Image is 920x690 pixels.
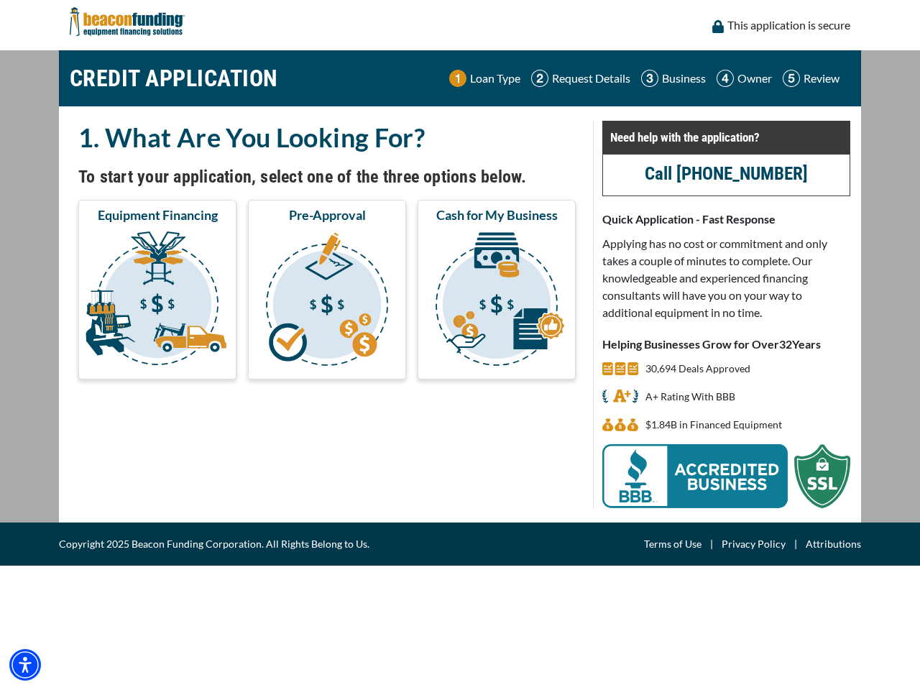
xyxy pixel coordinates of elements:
[737,70,772,87] p: Owner
[645,388,735,405] p: A+ Rating With BBB
[70,57,278,99] h1: CREDIT APPLICATION
[602,235,850,321] p: Applying has no cost or commitment and only takes a couple of minutes to complete. Our knowledgea...
[645,163,808,184] a: Call [PHONE_NUMBER]
[804,70,839,87] p: Review
[418,200,576,379] button: Cash for My Business
[783,70,800,87] img: Step 5
[552,70,630,87] p: Request Details
[470,70,520,87] p: Loan Type
[531,70,548,87] img: Step 2
[717,70,734,87] img: Step 4
[641,70,658,87] img: Step 3
[59,535,369,553] span: Copyright 2025 Beacon Funding Corporation. All Rights Belong to Us.
[722,535,786,553] a: Privacy Policy
[289,206,366,224] span: Pre-Approval
[436,206,558,224] span: Cash for My Business
[712,20,724,33] img: lock icon to convery security
[420,229,573,373] img: Cash for My Business
[9,649,41,681] div: Accessibility Menu
[645,360,750,377] p: 30,694 Deals Approved
[602,336,850,353] p: Helping Businesses Grow for Over Years
[806,535,861,553] a: Attributions
[644,535,701,553] a: Terms of Use
[701,535,722,553] span: |
[786,535,806,553] span: |
[662,70,706,87] p: Business
[78,200,236,379] button: Equipment Financing
[78,121,576,154] h2: 1. What Are You Looking For?
[449,70,466,87] img: Step 1
[645,416,782,433] p: $1,835,338,841 in Financed Equipment
[602,211,850,228] p: Quick Application - Fast Response
[248,200,406,379] button: Pre-Approval
[727,17,850,34] p: This application is secure
[251,229,403,373] img: Pre-Approval
[81,229,234,373] img: Equipment Financing
[610,129,842,146] p: Need help with the application?
[78,165,576,189] h4: To start your application, select one of the three options below.
[779,337,792,351] span: 32
[602,444,850,508] img: BBB Acredited Business and SSL Protection
[98,206,218,224] span: Equipment Financing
